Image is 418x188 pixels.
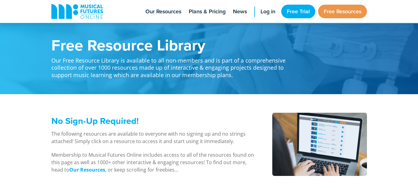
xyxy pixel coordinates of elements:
h1: Free Resource Library [51,37,293,53]
a: Free Trial [281,5,315,18]
p: Our Free Resource Library is available to all non-members and is part of a comprehensive collecti... [51,53,293,79]
a: Our Resources [69,166,105,173]
span: Our Resources [145,7,181,16]
p: Membership to Musical Futures Online includes access to all of the resources found on this page a... [51,151,256,173]
span: Plans & Pricing [189,7,226,16]
p: The following resources are available to everyone with no signing up and no strings attached! Sim... [51,130,256,145]
span: Log in [261,7,275,16]
a: Free Resources [318,5,367,18]
span: No Sign-Up Required! [51,114,139,127]
span: News [233,7,247,16]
